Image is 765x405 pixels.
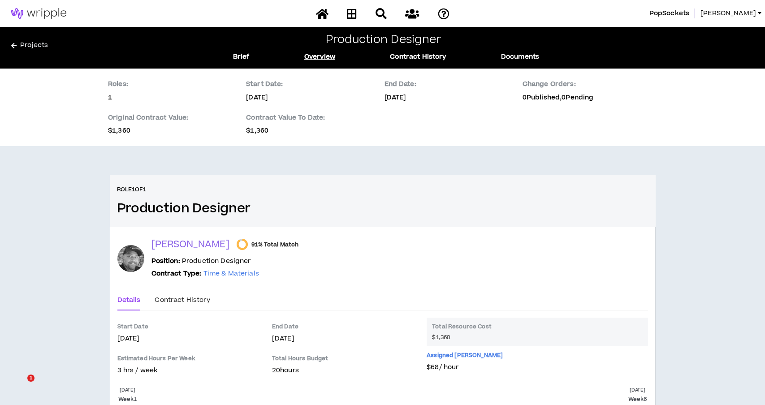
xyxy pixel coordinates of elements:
[251,241,298,248] span: 91% Total Match
[700,9,756,18] span: [PERSON_NAME]
[11,40,209,55] a: Projects
[117,245,144,272] div: Ben G.
[108,93,242,102] p: 1
[151,256,180,266] b: Position:
[246,93,380,102] p: [DATE]
[155,295,210,305] div: Contract History
[385,79,519,89] p: End Date:
[562,93,593,102] span: 0 Pending
[523,93,594,102] p: 0 Published,
[151,269,202,278] b: Contract Type:
[523,79,594,89] p: Change Orders:
[9,375,30,396] iframe: Intercom live chat
[117,295,141,305] div: Details
[117,355,195,362] p: Estimated Hours Per Week
[27,375,35,382] span: 1
[432,334,450,341] span: $1,360
[390,52,446,62] a: Contract History
[108,113,242,123] p: Original Contract Value:
[246,79,380,89] p: Start Date:
[427,362,648,372] p: $68 / hour
[246,113,380,123] p: Contract Value To Date:
[326,34,441,47] h2: Production Designer
[427,352,503,359] p: Assigned [PERSON_NAME]
[630,387,645,393] p: [DATE]
[120,387,135,393] p: [DATE]
[272,334,418,344] p: [DATE]
[108,126,242,135] p: $1,360
[151,256,251,266] p: Production Designer
[272,355,418,366] p: Total Hours Budget
[501,52,539,62] a: Documents
[385,93,519,102] p: [DATE]
[272,366,418,375] p: 20 hours
[246,126,380,135] p: $1,360
[432,323,642,334] p: Total Resource Cost
[117,334,263,344] p: [DATE]
[649,9,689,18] span: PopSockets
[117,366,263,375] p: 3 hrs / week
[118,395,136,403] p: Week 1
[117,323,148,330] p: Start Date
[108,79,242,89] p: Roles:
[272,323,298,330] p: End Date
[304,52,335,62] a: Overview
[628,395,646,403] p: Week 6
[151,238,230,251] p: [PERSON_NAME]
[203,269,259,278] span: Time & Materials
[117,201,648,216] h3: Production Designer
[233,52,250,62] a: Brief
[117,185,146,194] h6: Role 1 of 1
